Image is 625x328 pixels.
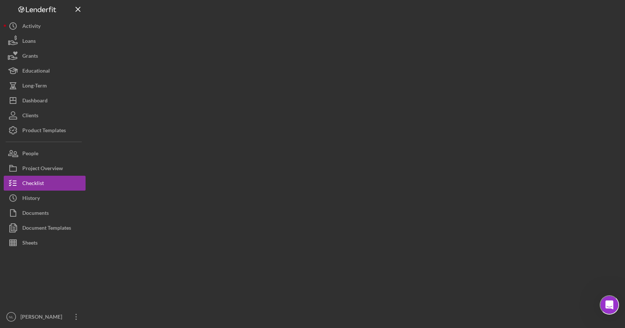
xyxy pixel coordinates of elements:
button: Documents [4,206,86,220]
div: Product Templates [22,123,66,140]
button: Product Templates [4,123,86,138]
div: Dashboard [22,93,48,110]
text: NL [9,315,14,319]
div: People [22,146,38,163]
iframe: Intercom live chat [600,295,619,315]
button: Checklist [4,176,86,191]
button: People [4,146,86,161]
button: Educational [4,63,86,78]
button: Loans [4,34,86,48]
div: Loans [22,34,36,50]
div: Activity [22,19,41,35]
div: Checklist [22,176,44,192]
div: Long-Term [22,78,47,95]
button: Long-Term [4,78,86,93]
button: Grants [4,48,86,63]
div: Documents [22,206,49,222]
button: Project Overview [4,161,86,176]
button: NL[PERSON_NAME] [4,309,86,324]
div: Sheets [22,235,38,252]
div: Document Templates [22,220,71,237]
div: Educational [22,63,50,80]
button: Document Templates [4,220,86,235]
div: Clients [22,108,38,125]
div: Grants [22,48,38,65]
button: Dashboard [4,93,86,108]
div: Project Overview [22,161,63,178]
div: [PERSON_NAME] [19,309,67,326]
div: History [22,191,40,207]
button: Clients [4,108,86,123]
button: Sheets [4,235,86,250]
button: History [4,191,86,206]
button: Activity [4,19,86,34]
